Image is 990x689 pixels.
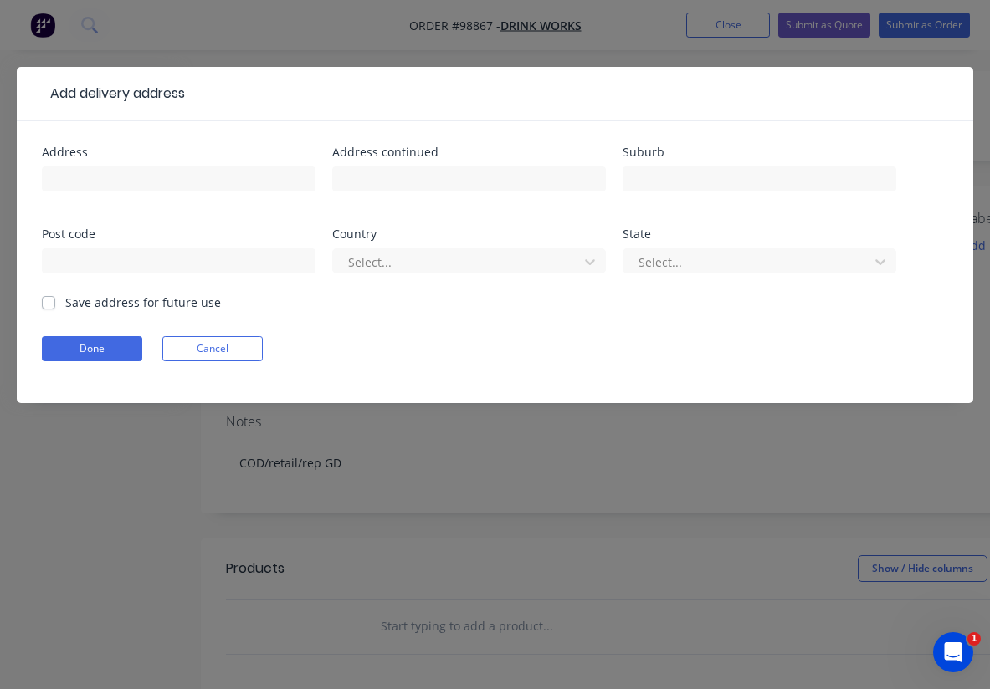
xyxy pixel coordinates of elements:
iframe: Intercom live chat [933,632,973,672]
button: Cancel [162,336,263,361]
div: Post code [42,228,315,240]
button: Done [42,336,142,361]
div: Add delivery address [42,84,185,104]
span: 1 [967,632,981,646]
div: Address continued [332,146,606,158]
div: Address [42,146,315,158]
div: Country [332,228,606,240]
label: Save address for future use [65,293,221,311]
div: State [623,228,896,240]
div: Suburb [623,146,896,158]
